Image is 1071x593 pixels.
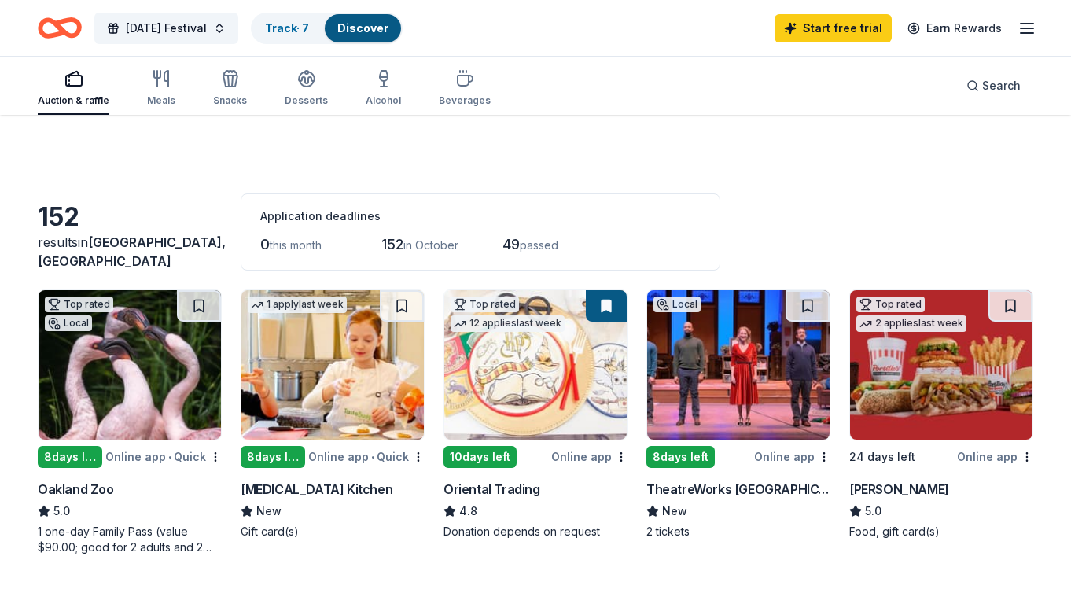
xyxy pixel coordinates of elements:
[38,9,82,46] a: Home
[45,315,92,331] div: Local
[502,236,520,252] span: 49
[38,234,226,269] span: in
[957,447,1033,466] div: Online app
[459,502,477,521] span: 4.8
[849,289,1033,540] a: Image for Portillo'sTop rated2 applieslast week24 days leftOnline app[PERSON_NAME]5.0Food, gift c...
[646,446,715,468] div: 8 days left
[856,296,925,312] div: Top rated
[308,447,425,466] div: Online app Quick
[366,94,401,107] div: Alcohol
[38,234,226,269] span: [GEOGRAPHIC_DATA], [GEOGRAPHIC_DATA]
[213,63,247,115] button: Snacks
[850,290,1032,440] img: Image for Portillo's
[849,480,949,499] div: [PERSON_NAME]
[439,63,491,115] button: Beverages
[147,94,175,107] div: Meals
[260,236,270,252] span: 0
[38,94,109,107] div: Auction & raffle
[366,63,401,115] button: Alcohol
[646,289,830,540] a: Image for TheatreWorks Silicon ValleyLocal8days leftOnline appTheatreWorks [GEOGRAPHIC_DATA]New2 ...
[248,296,347,313] div: 1 apply last week
[646,524,830,540] div: 2 tickets
[371,451,374,463] span: •
[451,296,519,312] div: Top rated
[865,502,881,521] span: 5.0
[775,14,892,42] a: Start free trial
[285,94,328,107] div: Desserts
[443,446,517,468] div: 10 days left
[646,480,830,499] div: TheatreWorks [GEOGRAPHIC_DATA]
[662,502,687,521] span: New
[94,13,238,44] button: [DATE] Festival
[443,524,628,540] div: Donation depends on request
[849,524,1033,540] div: Food, gift card(s)
[241,524,425,540] div: Gift card(s)
[982,76,1021,95] span: Search
[265,21,309,35] a: Track· 7
[38,63,109,115] button: Auction & raffle
[147,63,175,115] button: Meals
[105,447,222,466] div: Online app Quick
[251,13,403,44] button: Track· 7Discover
[45,296,113,312] div: Top rated
[241,290,424,440] img: Image for Taste Buds Kitchen
[38,233,222,271] div: results
[403,238,458,252] span: in October
[213,94,247,107] div: Snacks
[38,480,114,499] div: Oakland Zoo
[260,207,701,226] div: Application deadlines
[954,70,1033,101] button: Search
[38,446,102,468] div: 8 days left
[38,201,222,233] div: 152
[551,447,628,466] div: Online app
[443,480,540,499] div: Oriental Trading
[285,63,328,115] button: Desserts
[754,447,830,466] div: Online app
[856,315,966,332] div: 2 applies last week
[39,290,221,440] img: Image for Oakland Zoo
[444,290,627,440] img: Image for Oriental Trading
[38,289,222,555] a: Image for Oakland ZooTop ratedLocal8days leftOnline app•QuickOakland Zoo5.01 one-day Family Pass ...
[381,236,403,252] span: 152
[647,290,830,440] img: Image for TheatreWorks Silicon Valley
[38,524,222,555] div: 1 one-day Family Pass (value $90.00; good for 2 adults and 2 children; parking is included)
[241,289,425,540] a: Image for Taste Buds Kitchen1 applylast week8days leftOnline app•Quick[MEDICAL_DATA] KitchenNewGi...
[126,19,207,38] span: [DATE] Festival
[53,502,70,521] span: 5.0
[337,21,388,35] a: Discover
[270,238,322,252] span: this month
[241,480,392,499] div: [MEDICAL_DATA] Kitchen
[439,94,491,107] div: Beverages
[256,502,282,521] span: New
[849,448,915,466] div: 24 days left
[898,14,1011,42] a: Earn Rewards
[241,446,305,468] div: 8 days left
[443,289,628,540] a: Image for Oriental TradingTop rated12 applieslast week10days leftOnline appOriental Trading4.8Don...
[451,315,565,332] div: 12 applies last week
[168,451,171,463] span: •
[520,238,558,252] span: passed
[653,296,701,312] div: Local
